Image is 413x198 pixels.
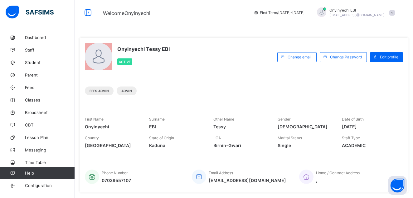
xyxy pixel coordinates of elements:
span: Time Table [25,160,75,165]
span: Onyinyechi Tessy EBI [117,46,170,52]
span: Fees [25,85,75,90]
span: [EMAIL_ADDRESS][DOMAIN_NAME] [209,178,286,183]
span: Broadsheet [25,110,75,115]
span: 07039557107 [102,178,131,183]
span: Birnin-Gwari [213,143,268,148]
span: Single [278,143,333,148]
span: Student [25,60,75,65]
span: Help [25,171,75,176]
span: Fees Admin [90,89,109,93]
span: EBI [149,124,204,129]
span: CBT [25,122,75,127]
span: Welcome Onyinyechi [103,10,150,16]
span: session/term information [254,10,304,15]
img: safsims [6,6,54,19]
span: First Name [85,117,104,121]
div: OnyinyechiEBI [311,7,398,18]
span: Surname [149,117,165,121]
span: Date of Birth [342,117,364,121]
span: Email Address [209,171,233,175]
span: Staff Type [342,136,360,140]
span: [EMAIL_ADDRESS][DOMAIN_NAME] [329,13,385,17]
span: [GEOGRAPHIC_DATA] [85,143,140,148]
span: ACADEMIC [342,143,397,148]
span: LGA [213,136,221,140]
span: State of Origin [149,136,174,140]
span: Active [119,60,131,64]
span: Dashboard [25,35,75,40]
span: Admin [121,89,132,93]
span: Country [85,136,99,140]
span: [DEMOGRAPHIC_DATA] [278,124,333,129]
span: Change email [288,55,312,59]
span: Classes [25,97,75,102]
span: Marital Status [278,136,302,140]
span: Change Password [330,55,362,59]
span: Staff [25,47,75,52]
span: Onyinyechi [85,124,140,129]
span: Other Name [213,117,234,121]
span: Parent [25,72,75,77]
span: Lesson Plan [25,135,75,140]
span: Tessy [213,124,268,129]
span: [DATE] [342,124,397,129]
span: Kaduna [149,143,204,148]
span: Messaging [25,147,75,152]
span: Home / Contract Address [316,171,360,175]
button: Open asap [388,176,407,195]
span: Onyinyechi EBI [329,8,385,12]
span: , [316,178,360,183]
span: Edit profile [380,55,398,59]
span: Configuration [25,183,75,188]
span: Gender [278,117,290,121]
span: Phone Number [102,171,128,175]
